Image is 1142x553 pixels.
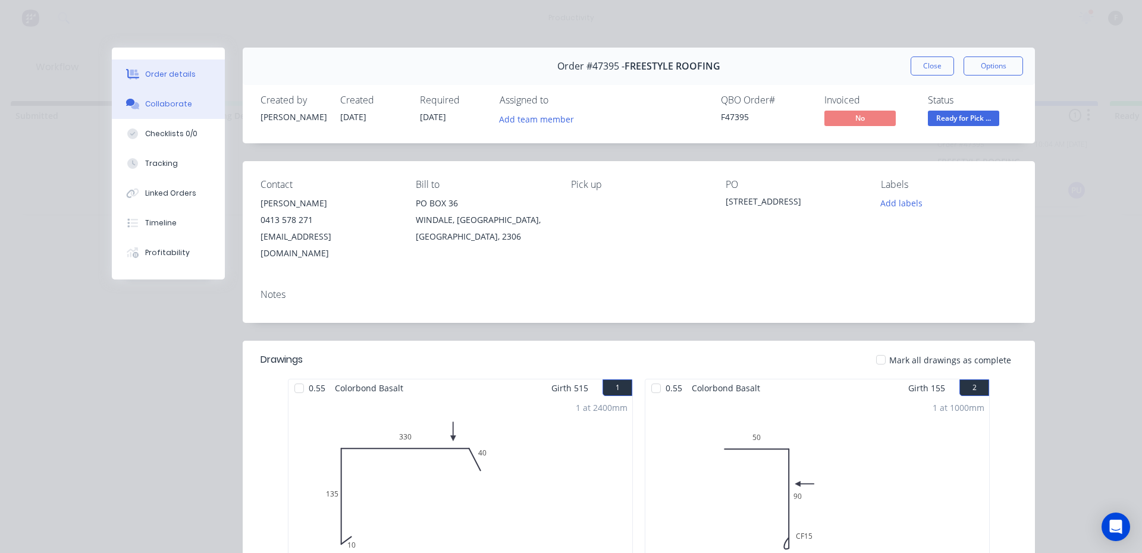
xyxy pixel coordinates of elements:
[824,111,896,125] span: No
[500,95,619,106] div: Assigned to
[721,111,810,123] div: F47395
[420,111,446,122] span: [DATE]
[261,353,303,367] div: Drawings
[928,111,999,128] button: Ready for Pick ...
[908,379,945,397] span: Girth 155
[964,56,1023,76] button: Options
[625,61,720,72] span: FREESTYLE ROOFING
[340,95,406,106] div: Created
[261,212,397,228] div: 0413 578 271
[874,195,929,211] button: Add labels
[261,111,326,123] div: [PERSON_NAME]
[661,379,687,397] span: 0.55
[1102,513,1130,541] div: Open Intercom Messenger
[416,179,552,190] div: Bill to
[340,111,366,122] span: [DATE]
[330,379,408,397] span: Colorbond Basalt
[304,379,330,397] span: 0.55
[928,95,1017,106] div: Status
[576,401,628,414] div: 1 at 2400mm
[112,149,225,178] button: Tracking
[261,179,397,190] div: Contact
[261,95,326,106] div: Created by
[959,379,989,396] button: 2
[145,188,196,199] div: Linked Orders
[112,59,225,89] button: Order details
[889,354,1011,366] span: Mark all drawings as complete
[112,89,225,119] button: Collaborate
[261,195,397,262] div: [PERSON_NAME]0413 578 271[EMAIL_ADDRESS][DOMAIN_NAME]
[933,401,984,414] div: 1 at 1000mm
[726,195,862,212] div: [STREET_ADDRESS]
[112,178,225,208] button: Linked Orders
[261,289,1017,300] div: Notes
[551,379,588,397] span: Girth 515
[145,128,197,139] div: Checklists 0/0
[726,179,862,190] div: PO
[145,158,178,169] div: Tracking
[911,56,954,76] button: Close
[557,61,625,72] span: Order #47395 -
[416,195,552,245] div: PO BOX 36WINDALE, [GEOGRAPHIC_DATA], [GEOGRAPHIC_DATA], 2306
[687,379,765,397] span: Colorbond Basalt
[261,228,397,262] div: [EMAIL_ADDRESS][DOMAIN_NAME]
[571,179,707,190] div: Pick up
[881,179,1017,190] div: Labels
[416,212,552,245] div: WINDALE, [GEOGRAPHIC_DATA], [GEOGRAPHIC_DATA], 2306
[145,218,177,228] div: Timeline
[112,119,225,149] button: Checklists 0/0
[420,95,485,106] div: Required
[500,111,581,127] button: Add team member
[416,195,552,212] div: PO BOX 36
[145,247,190,258] div: Profitability
[824,95,914,106] div: Invoiced
[112,238,225,268] button: Profitability
[112,208,225,238] button: Timeline
[603,379,632,396] button: 1
[721,95,810,106] div: QBO Order #
[145,69,196,80] div: Order details
[261,195,397,212] div: [PERSON_NAME]
[493,111,581,127] button: Add team member
[928,111,999,125] span: Ready for Pick ...
[145,99,192,109] div: Collaborate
